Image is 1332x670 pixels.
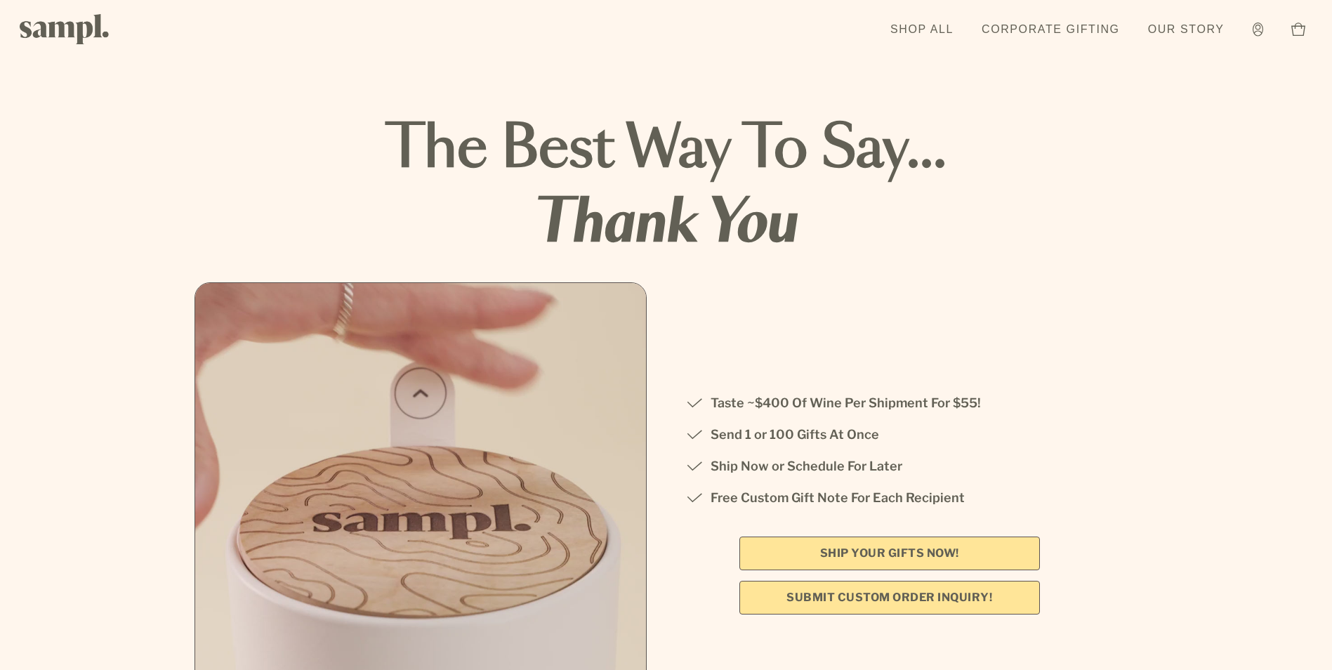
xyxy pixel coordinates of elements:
a: Shop All [883,14,961,45]
a: Our Story [1141,14,1232,45]
a: SHIP YOUR GIFTS NOW! [739,537,1040,570]
li: Taste ~$400 Of Wine Per Shipment For $55! [686,393,1093,414]
span: ... [906,121,947,178]
a: Submit Custom Order Inquiry! [739,581,1040,615]
li: Ship Now or Schedule For Later [686,456,1093,477]
strong: thank you [194,187,1138,261]
li: Send 1 or 100 Gifts At Once [686,424,1093,445]
img: Sampl logo [20,14,110,44]
strong: The best way to say [385,121,947,178]
li: Free Custom Gift Note For Each Recipient [686,487,1093,508]
a: Corporate Gifting [975,14,1127,45]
